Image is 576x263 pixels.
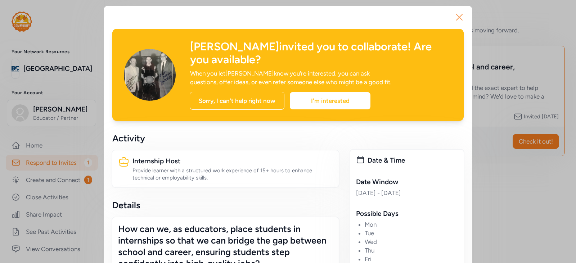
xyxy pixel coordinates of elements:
[132,156,333,166] div: Internship Host
[365,246,458,255] li: Thu
[356,209,458,219] div: Possible Days
[365,229,458,237] li: Tue
[112,199,339,211] div: Details
[190,92,284,110] div: Sorry, I can't help right now
[190,40,452,66] div: [PERSON_NAME] invited you to collaborate! Are you available?
[368,155,458,165] div: Date & Time
[132,167,333,181] div: Provide learner with a structured work experience of 15+ hours to enhance technical or employabil...
[190,69,397,86] div: When you let [PERSON_NAME] know you're interested, you can ask questions, offer ideas, or even re...
[112,132,339,144] div: Activity
[290,92,370,109] div: I'm interested
[365,220,458,229] li: Mon
[356,177,458,187] div: Date Window
[124,49,176,101] img: Avatar
[356,189,458,197] div: [DATE] - [DATE]
[365,237,458,246] li: Wed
